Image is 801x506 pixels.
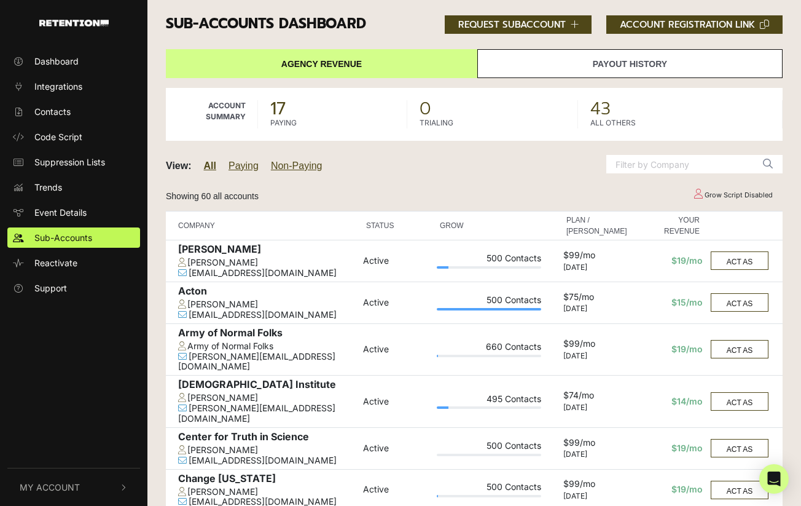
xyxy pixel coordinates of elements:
span: 0 [420,100,566,117]
span: Trends [34,181,62,194]
img: Retention.com [39,20,109,26]
a: Dashboard [7,51,140,71]
div: [DATE] [563,263,630,272]
div: [PERSON_NAME][EMAIL_ADDRESS][DOMAIN_NAME] [178,403,357,424]
a: Reactivate [7,253,140,273]
button: ACT AS [711,392,768,411]
span: Integrations [34,80,82,93]
div: 500 Contacts [437,295,541,308]
span: Event Details [34,206,87,219]
div: $74/mo [563,390,630,403]
div: [PERSON_NAME] [178,445,357,456]
td: Active [360,427,434,469]
a: Sub-Accounts [7,227,140,248]
td: Active [360,376,434,428]
td: Grow Script Disabled [682,184,783,206]
div: [PERSON_NAME][EMAIL_ADDRESS][DOMAIN_NAME] [178,352,357,373]
a: Contacts [7,101,140,122]
a: Support [7,278,140,298]
span: Contacts [34,105,71,118]
button: ACCOUNT REGISTRATION LINK [606,15,783,34]
div: 660 Contacts [437,342,541,355]
a: Payout History [477,49,783,78]
span: My Account [20,481,80,494]
div: [PERSON_NAME] [178,299,357,310]
div: $99/mo [563,339,630,352]
div: Plan Usage: 11% [437,266,541,269]
div: [EMAIL_ADDRESS][DOMAIN_NAME] [178,456,357,466]
div: Plan Usage: 1% [437,495,541,497]
div: [PERSON_NAME] [178,393,357,403]
th: PLAN / [PERSON_NAME] [560,211,633,240]
div: 500 Contacts [437,441,541,454]
button: ACT AS [711,439,768,457]
div: [PERSON_NAME] [178,243,357,258]
td: $15/mo [633,282,706,323]
input: Filter by Company [606,155,754,173]
div: 495 Contacts [437,394,541,407]
div: [DEMOGRAPHIC_DATA] Institute [178,379,357,393]
div: Plan Usage: 300% [437,308,541,310]
button: ACT AS [711,251,768,270]
span: Reactivate [34,256,77,269]
small: Showing 60 all accounts [166,191,259,201]
td: Account Summary [166,88,258,141]
div: [DATE] [563,304,630,313]
div: $99/mo [563,438,630,451]
div: [DATE] [563,450,630,459]
div: $99/mo [563,250,630,263]
h3: Sub-accounts Dashboard [166,15,783,34]
div: Center for Truth in Science [178,431,357,445]
td: Active [360,240,434,282]
label: ALL OTHERS [590,117,636,128]
a: Integrations [7,76,140,97]
td: $19/mo [633,240,706,282]
td: $19/mo [633,323,706,376]
span: Code Script [34,130,82,143]
div: Plan Usage: 0% [437,454,541,456]
div: $99/mo [563,479,630,492]
th: YOUR REVENUE [633,211,706,240]
div: 500 Contacts [437,253,541,266]
td: Active [360,323,434,376]
div: [EMAIL_ADDRESS][DOMAIN_NAME] [178,268,357,279]
button: My Account [7,468,140,506]
button: REQUEST SUBACCOUNT [445,15,592,34]
div: [PERSON_NAME] [178,258,357,268]
th: GROW [434,211,544,240]
a: Agency Revenue [166,49,477,78]
div: Plan Usage: 11% [437,406,541,409]
th: STATUS [360,211,434,240]
span: Sub-Accounts [34,231,92,244]
a: Trends [7,177,140,197]
button: ACT AS [711,481,768,499]
span: Support [34,282,67,295]
div: [PERSON_NAME] [178,487,357,497]
strong: View: [166,160,192,171]
div: Army of Normal Folks [178,327,357,341]
a: Non-Paying [271,160,322,171]
a: Code Script [7,127,140,147]
div: 500 Contacts [437,482,541,495]
div: $75/mo [563,292,630,305]
div: Open Intercom Messenger [759,464,789,494]
div: [DATE] [563,352,630,360]
strong: 17 [270,95,286,122]
a: Paying [229,160,259,171]
span: 43 [590,100,770,117]
label: PAYING [270,117,297,128]
a: Event Details [7,202,140,223]
div: Acton [178,285,357,299]
span: Suppression Lists [34,156,105,168]
a: All [204,160,216,171]
div: Army of Normal Folks [178,341,357,352]
th: COMPANY [166,211,360,240]
span: Dashboard [34,55,79,68]
td: $14/mo [633,376,706,428]
div: [EMAIL_ADDRESS][DOMAIN_NAME] [178,310,357,320]
button: ACT AS [711,293,768,312]
div: [DATE] [563,492,630,500]
div: Plan Usage: 1% [437,355,541,357]
label: TRIALING [420,117,453,128]
td: $19/mo [633,427,706,469]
